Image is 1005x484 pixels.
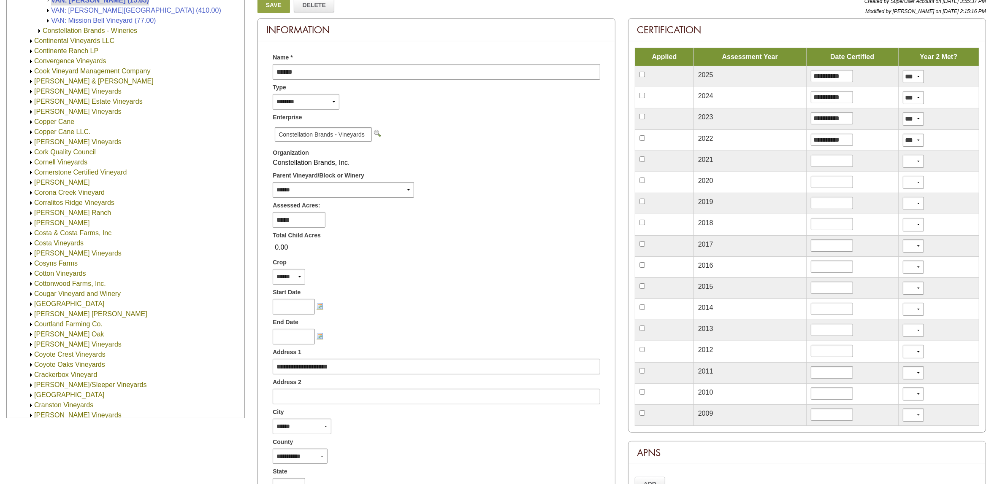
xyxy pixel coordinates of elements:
[34,128,90,135] a: Copper Cane LLC.
[28,210,34,216] img: Expand Cory Ranch
[28,89,34,95] img: Expand Cooper Vineyards
[273,53,293,62] span: Name *
[628,441,986,464] div: APNs
[34,37,114,44] a: Continental Vineyards LLC
[273,378,301,387] span: Address 2
[698,262,713,269] span: 2016
[34,67,150,75] a: Cook Vineyard Management Company
[28,109,34,115] img: Expand Coplan Vineyards
[28,190,34,196] img: Expand Corona Creek Vineyard
[273,467,287,476] span: State
[34,341,122,348] a: [PERSON_NAME] Vineyards
[273,240,290,255] span: 0.00
[34,148,96,156] a: Cork Quality Council
[698,219,713,226] span: 2018
[34,108,122,115] a: [PERSON_NAME] Vineyards
[273,201,320,210] span: Assessed Acres:
[28,78,34,85] img: Expand Coombs & Dunlap
[28,261,34,267] img: Expand Cosyns Farms
[34,391,105,398] a: [GEOGRAPHIC_DATA]
[275,127,372,142] span: Constellation Brands - Vineyards
[698,346,713,353] span: 2012
[34,78,154,85] a: [PERSON_NAME] & [PERSON_NAME]
[34,290,121,297] a: Cougar Vineyard and Winery
[34,138,122,145] a: [PERSON_NAME] Vineyards
[273,258,287,267] span: Crop
[34,118,74,125] a: Copper Cane
[51,17,156,24] a: VAN: Mission Bell Vineyard (77.00)
[698,92,713,99] span: 2024
[28,159,34,166] img: Expand Cornell Vineyards
[34,239,84,247] a: Costa Vineyards
[28,169,34,176] img: Expand Cornerstone Certified Vineyard
[698,135,713,142] span: 2022
[51,7,221,14] a: VAN: [PERSON_NAME][GEOGRAPHIC_DATA] (410.00)
[34,361,105,368] a: Coyote Oaks Vineyards
[28,220,34,226] img: Expand Cory Vineyard
[28,402,34,409] img: Expand Cranston Vineyards
[28,240,34,247] img: Expand Costa Vineyards
[34,250,122,257] a: [PERSON_NAME] Vineyards
[34,371,97,378] a: Crackerbox Vineyard
[698,368,713,375] span: 2011
[273,113,302,122] span: Enterprise
[28,382,34,388] img: Expand Crain/Sleeper Vineyards
[28,372,34,378] img: Expand Crackerbox Vineyard
[28,291,34,297] img: Expand Cougar Vineyard and Winery
[28,392,34,398] img: Expand Crane Ranch
[28,68,34,75] img: Expand Cook Vineyard Management Company
[28,38,34,44] img: Expand Continental Vineyards LLC
[36,28,43,34] img: Expand Constellation Brands - Wineries
[34,98,143,105] a: [PERSON_NAME] Estate Vineyards
[34,229,111,237] a: Costa & Costa Farms, Inc
[693,48,806,66] td: Assessment Year
[698,198,713,205] span: 2019
[273,83,286,92] span: Type
[34,159,87,166] a: Cornell Vineyards
[28,180,34,186] img: Expand Cornett Vineyard
[34,310,147,317] a: [PERSON_NAME] [PERSON_NAME]
[34,219,90,226] a: [PERSON_NAME]
[28,139,34,145] img: Expand Cordero Vineyards
[698,241,713,248] span: 2017
[273,148,309,157] span: Organization
[273,438,293,446] span: County
[28,250,34,257] img: Expand Costamagna Vineyards
[34,169,127,176] a: Cornerstone Certified Vineyard
[698,71,713,78] span: 2025
[28,321,34,328] img: Expand Courtland Farming Co.
[28,301,34,307] img: Expand County of Lake
[698,389,713,396] span: 2010
[34,280,106,287] a: Cottonwood Farms, Inc.
[34,351,106,358] a: Coyote Crest Vineyards
[34,47,98,54] a: Continente Ranch LP
[34,401,93,409] a: Cranston Vineyards
[628,19,986,41] div: Certification
[273,231,321,240] span: Total Child Acres
[273,288,301,297] span: Start Date
[273,159,349,166] span: Constellation Brands, Inc.
[258,19,615,41] div: Information
[34,331,104,338] a: [PERSON_NAME] Oak
[28,230,34,237] img: Expand Costa & Costa Farms, Inc
[898,48,979,66] td: Year 2 Met?
[28,362,34,368] img: Expand Coyote Oaks Vineyards
[698,177,713,184] span: 2020
[273,171,364,180] span: Parent Vineyard/Block or Winery
[34,88,122,95] a: [PERSON_NAME] Vineyards
[698,410,713,417] span: 2009
[28,48,34,54] img: Expand Continente Ranch LP
[34,199,114,206] a: Corralitos Ridge Vineyards
[698,304,713,311] span: 2014
[43,27,137,34] a: Constellation Brands - Wineries
[34,381,146,388] a: [PERSON_NAME]/Sleeper Vineyards
[28,149,34,156] img: Expand Cork Quality Council
[28,412,34,419] img: Expand Crawford Vineyards
[34,260,78,267] a: Cosyns Farms
[317,303,323,309] img: Choose a date
[806,48,898,66] td: Date Certified
[317,333,323,339] img: Choose a date
[28,281,34,287] img: Expand Cottonwood Farms, Inc.
[28,331,34,338] img: Expand Covey Oak
[28,129,34,135] img: Expand Copper Cane LLC.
